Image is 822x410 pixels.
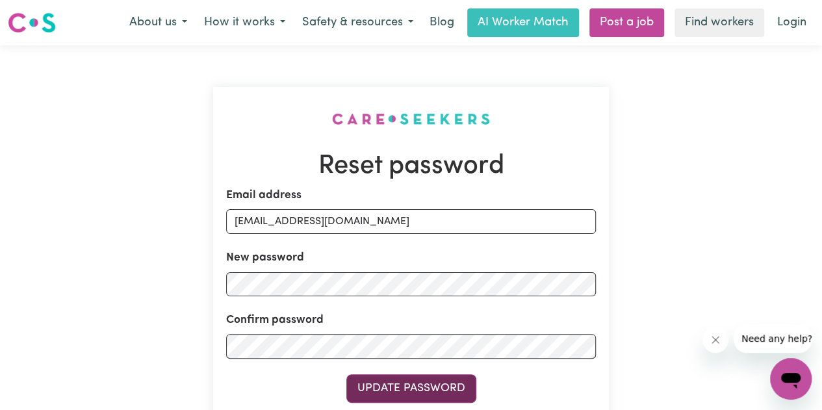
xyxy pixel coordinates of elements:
[8,9,79,19] span: Need any help?
[769,8,814,37] a: Login
[226,151,596,182] h1: Reset password
[346,374,476,403] button: Update Password
[770,358,812,400] iframe: Button to launch messaging window
[226,312,324,329] label: Confirm password
[467,8,579,37] a: AI Worker Match
[121,9,196,36] button: About us
[226,187,302,204] label: Email address
[8,11,56,34] img: Careseekers logo
[196,9,294,36] button: How it works
[294,9,422,36] button: Safety & resources
[734,324,812,353] iframe: Message from company
[702,327,728,353] iframe: Close message
[8,8,56,38] a: Careseekers logo
[422,8,462,37] a: Blog
[226,250,304,266] label: New password
[674,8,764,37] a: Find workers
[589,8,664,37] a: Post a job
